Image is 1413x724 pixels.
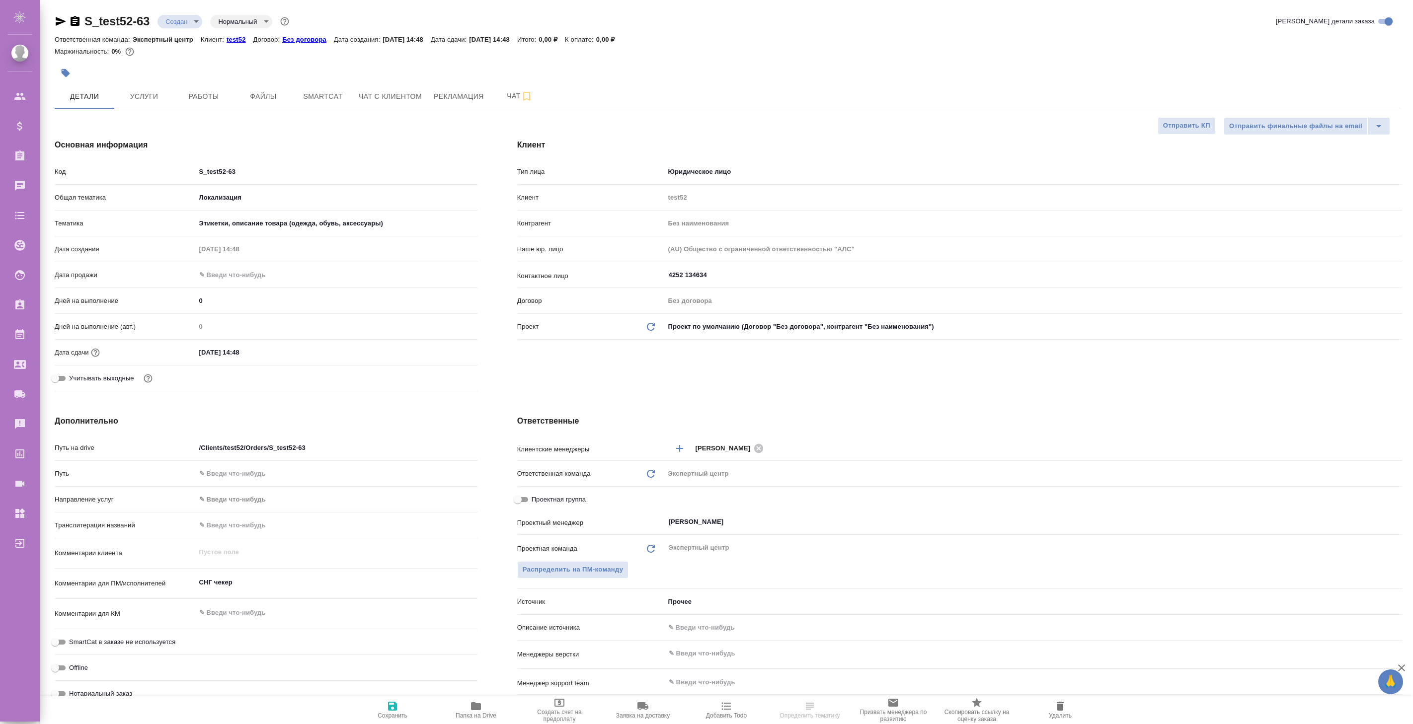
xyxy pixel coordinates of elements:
button: Определить тематику [768,696,852,724]
button: Отправить КП [1158,117,1216,135]
input: ✎ Введи что-нибудь [196,518,477,532]
span: Отправить финальные файлы на email [1229,121,1362,132]
span: Чат [496,90,544,102]
input: ✎ Введи что-нибудь [196,293,477,308]
button: Удалить [1019,696,1102,724]
input: ✎ Введи что-нибудь [196,268,283,282]
p: Комментарии для КМ [55,609,196,619]
p: Договор [517,296,665,306]
p: [DATE] 14:48 [383,36,431,43]
p: Без договора [282,36,334,43]
p: Наше юр. лицо [517,244,665,254]
p: Тип лица [517,167,665,177]
button: Добавить Todo [685,696,768,724]
div: Юридическое лицо [665,163,1402,180]
input: ✎ Введи что-нибудь [668,648,1366,659]
h4: Основная информация [55,139,477,151]
a: Без договора [282,35,334,43]
button: Если добавить услуги и заполнить их объемом, то дата рассчитается автоматически [89,346,102,359]
p: Источник [517,597,665,607]
span: Чат с клиентом [359,90,422,103]
p: Ответственная команда: [55,36,133,43]
p: Дата сдачи [55,348,89,358]
button: Скопировать ссылку [69,15,81,27]
button: Open [1397,652,1399,654]
p: Контактное лицо [517,271,665,281]
input: ✎ Введи что-нибудь [196,466,477,481]
p: 0,00 ₽ [596,36,623,43]
span: Удалить [1049,712,1072,719]
span: Учитывать выходные [69,373,134,383]
p: Общая тематика [55,193,196,203]
span: Offline [69,663,88,673]
span: Проектная группа [532,495,586,505]
div: Прочее [665,593,1402,610]
input: ✎ Введи что-нибудь [196,440,477,455]
span: [PERSON_NAME] [696,443,757,453]
button: Папка на Drive [434,696,518,724]
button: Open [1397,521,1399,523]
span: [PERSON_NAME] детали заказа [1276,16,1375,26]
p: Экспертный центр [133,36,201,43]
p: Менеджеры верстки [517,650,665,659]
span: Определить тематику [780,712,840,719]
p: Проектная команда [517,544,577,554]
span: Создать счет на предоплату [524,709,595,723]
p: Проект [517,322,539,332]
p: Описание источника [517,623,665,633]
h4: Ответственные [517,415,1402,427]
p: Дней на выполнение (авт.) [55,322,196,332]
p: Дата продажи [55,270,196,280]
p: Клиентские менеджеры [517,444,665,454]
input: Пустое поле [196,242,283,256]
div: Создан [157,15,202,28]
button: 0.00 RUB; [123,45,136,58]
span: SmartCat в заказе не используется [69,637,175,647]
h4: Клиент [517,139,1402,151]
span: Нотариальный заказ [69,689,132,699]
p: Транслитерация названий [55,520,196,530]
input: Пустое поле [665,216,1402,230]
div: [PERSON_NAME] [696,442,767,454]
p: 0,00 ₽ [539,36,565,43]
input: Пустое поле [665,293,1402,308]
span: 🙏 [1382,671,1399,692]
div: Экспертный центр [665,465,1402,482]
input: ✎ Введи что-нибудь [665,620,1402,635]
p: Клиент: [201,36,227,43]
button: Нормальный [215,17,260,26]
button: Заявка на доставку [601,696,685,724]
input: ✎ Введи что-нибудь [196,345,283,360]
button: Open [1397,447,1399,449]
p: Комментарии для ПМ/исполнителей [55,579,196,588]
p: Путь на drive [55,443,196,453]
button: Скопировать ссылку на оценку заказа [935,696,1019,724]
p: 0% [111,48,123,55]
span: Заявка на доставку [616,712,670,719]
p: Дата создания [55,244,196,254]
div: Локализация [196,189,477,206]
input: Пустое поле [665,242,1402,256]
p: Контрагент [517,218,665,228]
button: Отправить финальные файлы на email [1224,117,1368,135]
span: Услуги [120,90,168,103]
span: Работы [180,90,228,103]
span: Сохранить [378,712,407,719]
svg: Подписаться [521,90,533,102]
p: Дата создания: [334,36,383,43]
p: Ответственная команда [517,469,591,479]
button: Выбери, если сб и вс нужно считать рабочими днями для выполнения заказа. [142,372,155,385]
p: Тематика [55,218,196,228]
p: Комментарии клиента [55,548,196,558]
span: Скопировать ссылку на оценку заказа [941,709,1013,723]
p: [DATE] 14:48 [469,36,517,43]
p: Дата сдачи: [431,36,469,43]
div: split button [1224,117,1390,135]
h4: Дополнительно [55,415,477,427]
span: Smartcat [299,90,347,103]
input: ✎ Введи что-нибудь [196,164,477,179]
button: Распределить на ПМ-команду [517,561,629,579]
p: Код [55,167,196,177]
button: Сохранить [351,696,434,724]
p: Дней на выполнение [55,296,196,306]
